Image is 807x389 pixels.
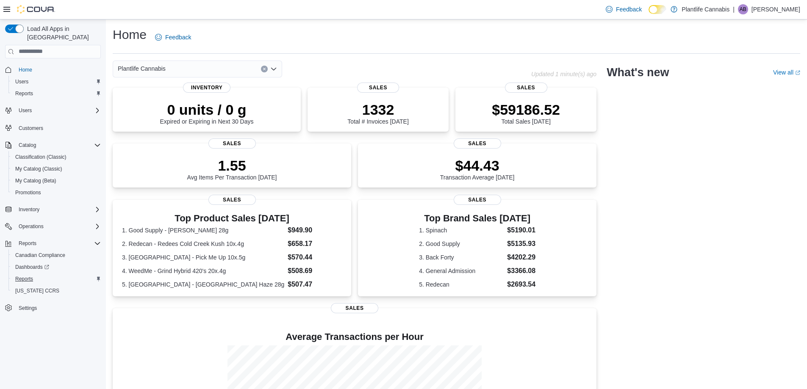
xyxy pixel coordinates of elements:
[738,4,748,14] div: Aran Bhagrath
[15,238,101,248] span: Reports
[607,66,669,79] h2: What's new
[8,151,104,163] button: Classification (Classic)
[8,261,104,273] a: Dashboards
[15,264,49,270] span: Dashboards
[19,240,36,247] span: Reports
[507,279,535,290] dd: $2693.54
[160,101,254,125] div: Expired or Expiring in Next 30 Days
[261,66,268,72] button: Clear input
[208,138,256,149] span: Sales
[15,140,101,150] span: Catalog
[5,60,101,336] nav: Complex example
[331,303,378,313] span: Sales
[19,142,36,149] span: Catalog
[15,303,40,313] a: Settings
[682,4,729,14] p: Plantlife Cannabis
[19,125,43,132] span: Customers
[8,163,104,175] button: My Catalog (Classic)
[602,1,645,18] a: Feedback
[440,157,515,181] div: Transaction Average [DATE]
[24,25,101,41] span: Load All Apps in [GEOGRAPHIC_DATA]
[419,226,504,235] dt: 1. Spinach
[2,121,104,134] button: Customers
[12,176,101,186] span: My Catalog (Beta)
[15,154,67,160] span: Classification (Classic)
[15,105,101,116] span: Users
[8,273,104,285] button: Reports
[8,76,104,88] button: Users
[19,206,39,213] span: Inventory
[2,105,104,116] button: Users
[12,88,36,99] a: Reports
[122,226,284,235] dt: 1. Good Supply - [PERSON_NAME] 28g
[2,63,104,76] button: Home
[752,4,800,14] p: [PERSON_NAME]
[288,279,342,290] dd: $507.47
[122,280,284,289] dt: 5. [GEOGRAPHIC_DATA] - [GEOGRAPHIC_DATA] Haze 28g
[15,204,101,215] span: Inventory
[12,250,101,260] span: Canadian Compliance
[19,66,32,73] span: Home
[15,204,43,215] button: Inventory
[8,187,104,199] button: Promotions
[12,262,53,272] a: Dashboards
[492,101,560,125] div: Total Sales [DATE]
[8,285,104,297] button: [US_STATE] CCRS
[2,237,104,249] button: Reports
[12,164,66,174] a: My Catalog (Classic)
[15,252,65,259] span: Canadian Compliance
[2,204,104,215] button: Inventory
[288,225,342,235] dd: $949.90
[8,249,104,261] button: Canadian Compliance
[12,274,36,284] a: Reports
[649,5,666,14] input: Dark Mode
[347,101,408,125] div: Total # Invoices [DATE]
[15,65,36,75] a: Home
[15,303,101,313] span: Settings
[122,267,284,275] dt: 4. WeedMe - Grind Hybrid 420's 20x.4g
[187,157,277,174] p: 1.55
[19,305,37,312] span: Settings
[15,177,56,184] span: My Catalog (Beta)
[454,195,501,205] span: Sales
[15,221,47,232] button: Operations
[160,101,254,118] p: 0 units / 0 g
[12,152,101,162] span: Classification (Classic)
[507,239,535,249] dd: $5135.93
[122,240,284,248] dt: 2. Redecan - Redees Cold Creek Kush 10x.4g
[12,250,69,260] a: Canadian Compliance
[2,302,104,314] button: Settings
[419,240,504,248] dt: 2. Good Supply
[12,188,44,198] a: Promotions
[357,83,399,93] span: Sales
[208,195,256,205] span: Sales
[616,5,642,14] span: Feedback
[288,252,342,262] dd: $570.44
[288,239,342,249] dd: $658.17
[12,77,101,87] span: Users
[118,63,166,74] span: Plantlife Cannabis
[15,189,41,196] span: Promotions
[419,280,504,289] dt: 5. Redecan
[507,252,535,262] dd: $4202.29
[15,105,35,116] button: Users
[454,138,501,149] span: Sales
[15,140,39,150] button: Catalog
[12,188,101,198] span: Promotions
[507,225,535,235] dd: $5190.01
[419,253,504,262] dt: 3. Back Forty
[19,107,32,114] span: Users
[505,83,547,93] span: Sales
[15,64,101,75] span: Home
[122,253,284,262] dt: 3. [GEOGRAPHIC_DATA] - Pick Me Up 10x.5g
[187,157,277,181] div: Avg Items Per Transaction [DATE]
[507,266,535,276] dd: $3366.08
[15,238,40,248] button: Reports
[12,152,70,162] a: Classification (Classic)
[17,5,55,14] img: Cova
[15,276,33,282] span: Reports
[419,213,535,223] h3: Top Brand Sales [DATE]
[119,332,590,342] h4: Average Transactions per Hour
[113,26,147,43] h1: Home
